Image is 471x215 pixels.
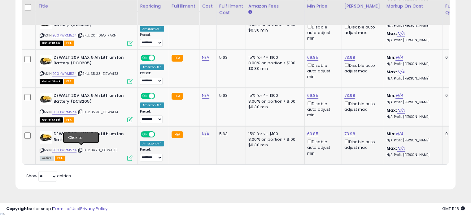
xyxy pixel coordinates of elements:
[40,93,133,122] div: ASIN:
[52,148,76,153] a: B00KWRM5Z4
[307,3,339,10] div: Min Price
[307,62,337,80] div: Disable auto adjust min
[344,92,355,99] a: 73.98
[386,115,438,119] p: N/A Profit [PERSON_NAME]
[307,131,318,137] a: 69.85
[53,206,79,212] a: Terms of Use
[140,141,164,146] div: Amazon AI *
[6,206,107,212] div: seller snap | |
[140,102,164,108] div: Amazon AI *
[248,10,252,15] small: Amazon Fees.
[344,54,355,61] a: 73.98
[344,131,355,137] a: 73.98
[141,93,149,99] span: ON
[172,131,183,138] small: FBA
[344,62,379,74] div: Disable auto adjust max
[219,93,241,98] div: 5.63
[140,64,164,70] div: Amazon AI *
[386,138,438,143] p: N/A Profit [PERSON_NAME]
[40,41,63,46] span: All listings that are currently out of stock and unavailable for purchase on Amazon
[386,38,438,42] p: N/A Profit [PERSON_NAME]
[40,55,133,84] div: ASIN:
[77,33,116,38] span: | SKU: 20-105O-FARN
[386,76,438,81] p: N/A Profit [PERSON_NAME]
[140,110,164,123] div: Preset:
[40,16,133,45] div: ASIN:
[248,137,300,142] div: 8.00% on portion > $100
[40,93,52,105] img: 41yCydFNEZL._SL40_.jpg
[172,93,183,100] small: FBA
[386,54,396,60] b: Min:
[140,26,164,32] div: Amazon AI *
[386,31,397,37] b: Max:
[64,41,74,46] span: FBA
[77,71,118,76] span: | SKU: 35.38_DEWALT3
[248,131,300,137] div: 15% for <= $100
[395,54,403,61] a: N/A
[395,131,403,137] a: N/A
[307,100,337,118] div: Disable auto adjust min
[248,55,300,60] div: 15% for <= $100
[307,24,337,41] div: Disable auto adjust min
[52,33,76,38] a: B00KWRM5Z4
[248,60,300,66] div: 8.00% on portion > $100
[442,206,465,212] span: 2025-08-12 11:18 GMT
[40,117,63,123] span: All listings that are currently out of stock and unavailable for purchase on Amazon
[141,55,149,60] span: ON
[386,145,397,151] b: Max:
[307,92,318,99] a: 69.85
[397,31,404,37] a: N/A
[154,132,164,137] span: OFF
[386,153,438,157] p: N/A Profit [PERSON_NAME]
[386,92,396,98] b: Min:
[397,145,404,152] a: N/A
[54,131,129,144] b: DEWALT 20V MAX 5 Ah Lithium Ion Battery (DCB205)
[395,92,403,99] a: N/A
[140,71,164,85] div: Preset:
[40,131,52,144] img: 41yCydFNEZL._SL40_.jpg
[141,132,149,137] span: ON
[386,131,396,137] b: Min:
[77,148,118,153] span: | SKU: 34.70_DEWALT3
[6,206,29,212] strong: Copyright
[64,79,74,84] span: FBA
[140,33,164,47] div: Preset:
[52,110,76,115] a: B00KWRM5Z4
[38,3,135,10] div: Title
[386,62,438,66] p: N/A Profit [PERSON_NAME]
[55,156,65,161] span: FBA
[202,54,209,61] a: N/A
[386,107,397,113] b: Max:
[219,131,241,137] div: 5.63
[64,117,74,123] span: FBA
[140,148,164,161] div: Preset:
[202,3,214,10] div: Cost
[154,55,164,60] span: OFF
[40,131,133,160] div: ASIN:
[248,99,300,104] div: 8.00% on portion > $100
[248,142,300,148] div: $0.30 min
[26,173,71,179] span: Show: entries
[445,131,464,137] div: 0
[445,3,467,16] div: Fulfillable Quantity
[77,110,118,114] span: | SKU: 35.38_DEWALT4
[248,93,300,98] div: 15% for <= $100
[248,28,300,33] div: $0.30 min
[202,92,209,99] a: N/A
[54,55,129,68] b: DEWALT 20V MAX 5 Ah Lithium Ion Battery (DCB205)
[54,93,129,106] b: DEWALT 20V MAX 5 Ah Lithium Ion Battery (DCB205)
[386,100,438,105] p: N/A Profit [PERSON_NAME]
[202,131,209,137] a: N/A
[219,55,241,60] div: 5.63
[80,206,107,212] a: Privacy Policy
[172,3,197,10] div: Fulfillment
[219,3,243,16] div: Fulfillment Cost
[397,107,404,114] a: N/A
[40,156,54,161] span: All listings currently available for purchase on Amazon
[248,66,300,71] div: $0.30 min
[52,71,76,76] a: B00KWRM5Z4
[140,3,166,10] div: Repricing
[397,69,404,75] a: N/A
[445,55,464,60] div: 0
[386,24,438,28] p: N/A Profit [PERSON_NAME]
